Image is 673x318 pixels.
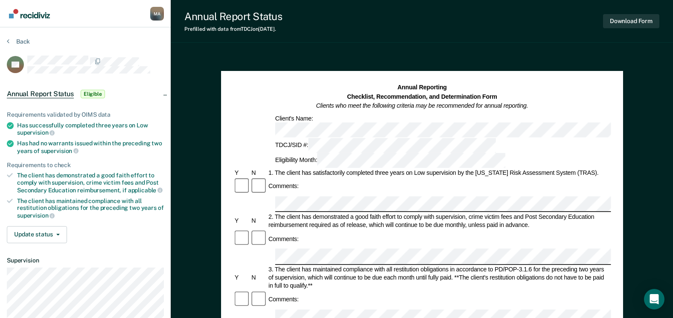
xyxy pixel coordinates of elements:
span: supervision [17,212,55,219]
div: Annual Report Status [184,10,282,23]
div: Y [233,217,250,225]
button: Update status [7,226,67,243]
span: applicable [128,187,163,194]
div: Open Intercom Messenger [644,289,664,309]
div: Comments: [267,183,300,191]
em: Clients who meet the following criteria may be recommended for annual reporting. [316,102,528,109]
div: TDCJ/SID #: [274,138,497,153]
div: The client has demonstrated a good faith effort to comply with supervision, crime victim fees and... [17,172,164,194]
div: 3. The client has maintained compliance with all restitution obligations in accordance to PD/POP-... [267,265,611,290]
div: 2. The client has demonstrated a good faith effort to comply with supervision, crime victim fees ... [267,213,611,229]
button: Download Form [603,14,659,28]
div: Y [233,169,250,177]
div: Prefilled with data from TDCJ on [DATE] . [184,26,282,32]
div: 1. The client has satisfactorily completed three years on Low supervision by the [US_STATE] Risk ... [267,169,611,177]
div: Requirements to check [7,162,164,169]
div: The client has maintained compliance with all restitution obligations for the preceding two years of [17,197,164,219]
dt: Supervision [7,257,164,264]
div: Eligibility Month: [274,153,506,168]
button: Back [7,38,30,45]
div: M A [150,7,164,21]
div: N [250,169,267,177]
div: Requirements validated by OIMS data [7,111,164,118]
div: N [250,274,267,282]
div: Comments: [267,295,300,303]
strong: Annual Reporting [397,84,447,91]
img: Recidiviz [9,9,50,18]
div: Has had no warrants issued within the preceding two years of [17,140,164,154]
span: supervision [17,129,55,136]
span: Eligible [81,90,105,98]
button: Profile dropdown button [150,7,164,21]
span: supervision [41,147,79,154]
strong: Checklist, Recommendation, and Determination Form [347,93,497,100]
div: N [250,217,267,225]
div: Comments: [267,235,300,243]
div: Y [233,274,250,282]
span: Annual Report Status [7,90,74,98]
div: Has successfully completed three years on Low [17,122,164,136]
